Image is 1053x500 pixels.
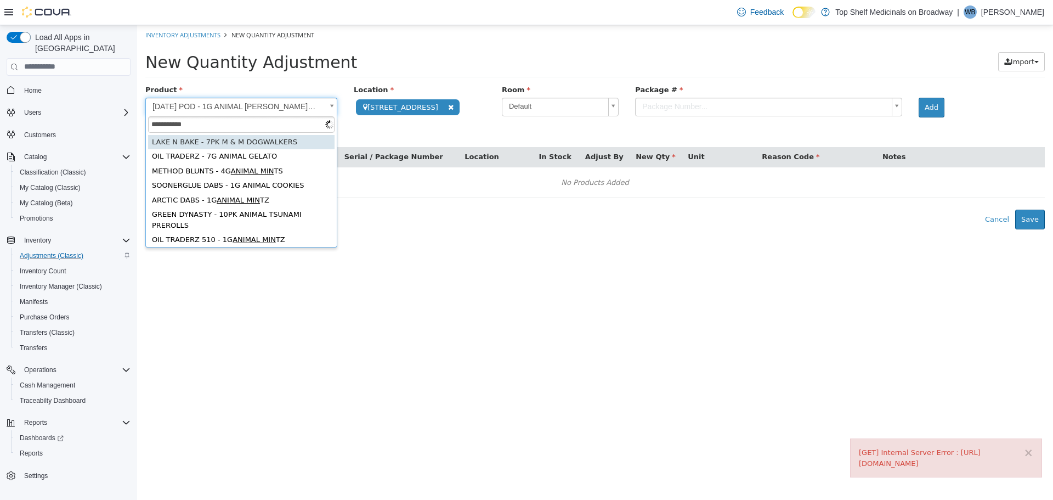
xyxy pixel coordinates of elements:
a: Dashboards [15,431,68,445]
span: Customers [24,131,56,139]
span: Traceabilty Dashboard [20,396,86,405]
span: Adjustments (Classic) [15,249,131,262]
span: Transfers [20,344,47,352]
a: My Catalog (Classic) [15,181,85,194]
span: ANIMAL MIN [95,210,139,218]
a: Dashboards [11,430,135,446]
span: WB [965,5,975,19]
a: Purchase Orders [15,311,74,324]
a: Classification (Classic) [15,166,90,179]
span: Users [24,108,41,117]
button: Adjustments (Classic) [11,248,135,263]
a: Feedback [733,1,788,23]
span: Home [20,83,131,97]
span: My Catalog (Classic) [20,183,81,192]
a: Settings [20,469,52,482]
button: Reports [2,415,135,430]
span: Promotions [15,212,131,225]
p: Top Shelf Medicinals on Broadway [835,5,953,19]
button: Operations [20,363,61,377]
button: Promotions [11,211,135,226]
a: Reports [15,447,47,460]
button: Home [2,82,135,98]
button: Inventory Count [11,263,135,279]
span: Reports [20,416,131,429]
span: Inventory Count [20,267,66,276]
span: Classification (Classic) [15,166,131,179]
a: Customers [20,128,60,142]
span: Users [20,106,131,119]
button: Users [2,105,135,120]
button: My Catalog (Beta) [11,195,135,211]
button: Operations [2,362,135,378]
button: Settings [2,468,135,484]
button: My Catalog (Classic) [11,180,135,195]
span: Purchase Orders [15,311,131,324]
a: Inventory Count [15,265,71,278]
span: Dashboards [20,434,64,442]
button: Purchase Orders [11,310,135,325]
div: SOONERGLUE DABS - 1G ANIMAL COOKIES [11,153,197,168]
div: OIL TRADERZ 510 - 1G TZ [11,207,197,222]
span: Dashboards [15,431,131,445]
button: × [886,422,896,434]
button: Inventory [2,233,135,248]
span: Feedback [750,7,784,18]
button: Reports [11,446,135,461]
a: Manifests [15,295,52,308]
span: Adjustments (Classic) [20,251,83,260]
button: Users [20,106,46,119]
div: LAKE N BAKE - 7PK M & M DOGWALKERS [11,110,197,125]
button: Customers [2,127,135,143]
p: | [957,5,959,19]
span: Inventory Count [15,265,131,278]
span: ANIMAL MIN [94,142,137,150]
span: Customers [20,128,131,142]
a: Inventory Manager (Classic) [15,280,106,293]
span: Reports [15,447,131,460]
button: Traceabilty Dashboard [11,393,135,408]
span: Catalog [20,150,131,164]
span: Inventory Manager (Classic) [20,282,102,291]
span: My Catalog (Beta) [15,196,131,210]
a: Home [20,84,46,97]
span: Settings [20,469,131,482]
span: Operations [24,366,56,374]
span: Inventory [20,234,131,247]
span: Reports [20,449,43,458]
input: Dark Mode [792,7,816,18]
p: [PERSON_NAME] [981,5,1044,19]
span: Home [24,86,42,95]
span: Traceabilty Dashboard [15,394,131,407]
div: GREEN DYNASTY - 10PK ANIMAL TSUNAMI PREROLLS [11,182,197,207]
div: METHOD BLUNTS - 4G TS [11,139,197,154]
span: Purchase Orders [20,313,70,322]
span: Load All Apps in [GEOGRAPHIC_DATA] [31,32,131,54]
span: Reports [24,418,47,427]
button: Cash Management [11,378,135,393]
span: My Catalog (Beta) [20,199,73,207]
button: Catalog [2,149,135,165]
div: ARCTIC DABS - 1G TZ [11,168,197,183]
span: Inventory Manager (Classic) [15,280,131,293]
span: Manifests [20,297,48,306]
button: Inventory [20,234,55,247]
button: Transfers [11,340,135,356]
span: Transfers [15,341,131,355]
button: Reports [20,416,52,429]
a: Transfers [15,341,52,355]
a: Transfers (Classic) [15,326,79,339]
div: OIL TRADERZ - 7G ANIMAL GELATO [11,124,197,139]
span: Operations [20,363,131,377]
span: Inventory [24,236,51,245]
button: Classification (Classic) [11,165,135,180]
div: [GET] Internal Server Error : [URL][DOMAIN_NAME] [722,422,896,443]
span: Promotions [20,214,53,223]
span: Transfers (Classic) [20,328,75,337]
a: Traceabilty Dashboard [15,394,90,407]
span: Settings [24,471,48,480]
span: ANIMAL MIN [80,171,123,179]
div: WAYLEN BUNN [964,5,977,19]
button: Transfers (Classic) [11,325,135,340]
